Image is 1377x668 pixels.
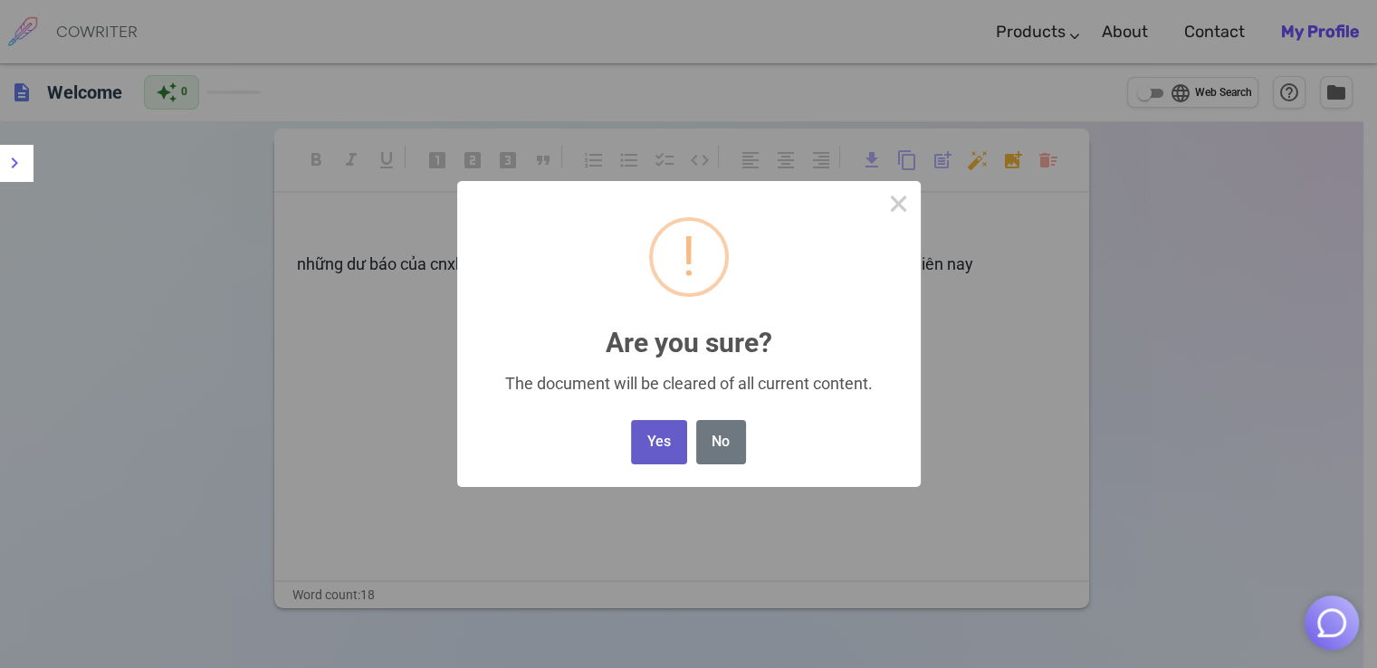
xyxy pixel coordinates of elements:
[682,221,695,293] div: !
[696,420,746,464] button: No
[457,306,921,358] h2: Are you sure?
[877,181,921,224] button: Close this dialog
[483,374,894,393] div: The document will be cleared of all current content.
[1315,606,1349,640] img: Close chat
[631,420,686,464] button: Yes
